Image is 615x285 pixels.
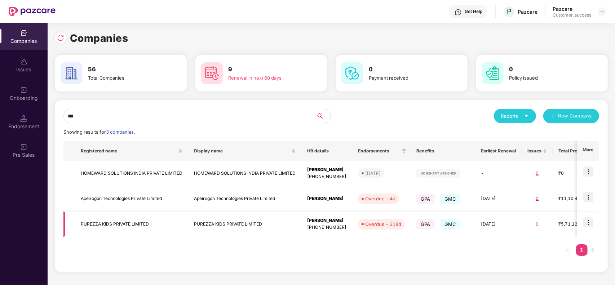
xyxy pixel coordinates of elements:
[565,248,570,252] span: left
[369,74,447,81] div: Payment received
[558,195,594,202] div: ₹11,10,447.26
[588,244,599,256] li: Next Page
[522,141,553,161] th: Issues
[307,173,346,180] div: [PHONE_NUMBER]
[475,211,522,237] td: [DATE]
[358,148,399,154] span: Endorsements
[57,34,64,41] img: svg+xml;base64,PHN2ZyBpZD0iUmVsb2FkLTMyeDMyIiB4bWxucz0iaHR0cDovL3d3dy53My5vcmcvMjAwMC9zdmciIHdpZH...
[440,219,461,229] span: GMC
[501,112,529,120] div: Reports
[188,141,301,161] th: Display name
[75,211,188,237] td: PUREZZA KIDS PRIVATE LIMITED
[341,62,363,84] img: svg+xml;base64,PHN2ZyB4bWxucz0iaHR0cDovL3d3dy53My5vcmcvMjAwMC9zdmciIHdpZHRoPSI2MCIgaGVpZ2h0PSI2MC...
[307,195,346,202] div: [PERSON_NAME]
[365,170,381,177] div: [DATE]
[527,170,547,177] div: 0
[524,113,529,118] span: caret-down
[553,5,591,12] div: Pazcare
[401,147,408,155] span: filter
[527,148,541,154] span: Issues
[369,65,447,74] h3: 0
[576,244,588,256] li: 1
[527,221,547,228] div: 0
[553,12,591,18] div: Customer_success
[307,217,346,224] div: [PERSON_NAME]
[194,148,290,154] span: Display name
[201,62,223,84] img: svg+xml;base64,PHN2ZyB4bWxucz0iaHR0cDovL3d3dy53My5vcmcvMjAwMC9zdmciIHdpZHRoPSI2MCIgaGVpZ2h0PSI2MC...
[411,141,475,161] th: Benefits
[20,143,27,151] img: svg+xml;base64,PHN2ZyB3aWR0aD0iMjAiIGhlaWdodD0iMjAiIHZpZXdCb3g9IjAgMCAyMCAyMCIgZmlsbD0ibm9uZSIgeG...
[106,129,135,135] span: 3 companies.
[440,194,461,204] span: GMC
[188,161,301,186] td: HOMEWARD SOLUTIONS INDIA PRIVATE LIMITED
[402,149,406,153] span: filter
[307,166,346,173] div: [PERSON_NAME]
[88,65,166,74] h3: 56
[475,141,522,161] th: Earliest Renewal
[316,113,331,119] span: search
[577,141,599,161] th: More
[61,62,82,84] img: svg+xml;base64,PHN2ZyB4bWxucz0iaHR0cDovL3d3dy53My5vcmcvMjAwMC9zdmciIHdpZHRoPSI2MCIgaGVpZ2h0PSI2MC...
[20,30,27,37] img: svg+xml;base64,PHN2ZyBpZD0iQ29tcGFuaWVzIiB4bWxucz0iaHR0cDovL3d3dy53My5vcmcvMjAwMC9zdmciIHdpZHRoPS...
[70,30,128,46] h1: Companies
[20,58,27,65] img: svg+xml;base64,PHN2ZyBpZD0iSXNzdWVzX2Rpc2FibGVkIiB4bWxucz0iaHR0cDovL3d3dy53My5vcmcvMjAwMC9zdmciIH...
[475,186,522,212] td: [DATE]
[455,9,462,16] img: svg+xml;base64,PHN2ZyBpZD0iSGVscC0zMngzMiIgeG1sbnM9Imh0dHA6Ly93d3cudzMub3JnLzIwMDAvc3ZnIiB3aWR0aD...
[465,9,482,14] div: Get Help
[416,169,460,178] img: svg+xml;base64,PHN2ZyB4bWxucz0iaHR0cDovL3d3dy53My5vcmcvMjAwMC9zdmciIHdpZHRoPSIxMjIiIGhlaWdodD0iMj...
[88,74,166,81] div: Total Companies
[550,113,555,119] span: plus
[416,219,435,229] span: GPA
[301,141,352,161] th: HR details
[416,194,435,204] span: GPA
[365,221,401,228] div: Overdue - 218d
[20,115,27,122] img: svg+xml;base64,PHN2ZyB3aWR0aD0iMTQuNSIgaGVpZ2h0PSIxNC41IiB2aWV3Qm94PSIwIDAgMTYgMTYiIGZpbGw9Im5vbm...
[562,244,573,256] button: left
[507,7,512,16] span: P
[9,7,56,16] img: New Pazcare Logo
[188,186,301,212] td: Apeirogon Technologies Private Limited
[229,74,307,81] div: Renewal in next 60 days
[307,224,346,231] div: [PHONE_NUMBER]
[558,148,589,154] span: Total Premium
[562,244,573,256] li: Previous Page
[188,211,301,237] td: PUREZZA KIDS PRIVATE LIMITED
[583,192,593,202] img: icon
[509,65,588,74] h3: 0
[63,129,135,135] span: Showing results for
[558,112,592,120] span: New Company
[558,170,594,177] div: ₹0
[588,244,599,256] button: right
[75,141,188,161] th: Registered name
[365,195,395,202] div: Overdue - 4d
[591,248,596,252] span: right
[75,186,188,212] td: Apeirogon Technologies Private Limited
[316,109,331,123] button: search
[81,148,177,154] span: Registered name
[576,244,588,255] a: 1
[475,161,522,186] td: -
[553,141,600,161] th: Total Premium
[583,166,593,177] img: icon
[482,62,504,84] img: svg+xml;base64,PHN2ZyB4bWxucz0iaHR0cDovL3d3dy53My5vcmcvMjAwMC9zdmciIHdpZHRoPSI2MCIgaGVpZ2h0PSI2MC...
[75,161,188,186] td: HOMEWARD SOLUTIONS INDIA PRIVATE LIMITED
[599,9,605,14] img: svg+xml;base64,PHN2ZyBpZD0iRHJvcGRvd24tMzJ4MzIiIHhtbG5zPSJodHRwOi8vd3d3LnczLm9yZy8yMDAwL3N2ZyIgd2...
[583,217,593,227] img: icon
[20,86,27,94] img: svg+xml;base64,PHN2ZyB3aWR0aD0iMjAiIGhlaWdodD0iMjAiIHZpZXdCb3g9IjAgMCAyMCAyMCIgZmlsbD0ibm9uZSIgeG...
[509,74,588,81] div: Policy issued
[558,221,594,228] div: ₹5,71,120
[518,8,537,15] div: Pazcare
[543,109,599,123] button: plusNew Company
[527,195,547,202] div: 0
[229,65,307,74] h3: 9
